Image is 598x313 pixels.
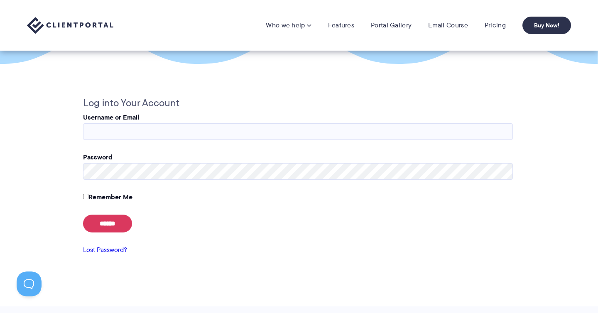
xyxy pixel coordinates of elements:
[522,17,571,34] a: Buy Now!
[83,194,88,199] input: Remember Me
[428,21,468,29] a: Email Course
[83,94,179,112] legend: Log into Your Account
[83,245,127,254] a: Lost Password?
[328,21,354,29] a: Features
[485,21,506,29] a: Pricing
[83,152,113,162] label: Password
[17,271,42,296] iframe: Toggle Customer Support
[266,21,311,29] a: Who we help
[371,21,412,29] a: Portal Gallery
[83,112,139,122] label: Username or Email
[83,192,132,202] label: Remember Me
